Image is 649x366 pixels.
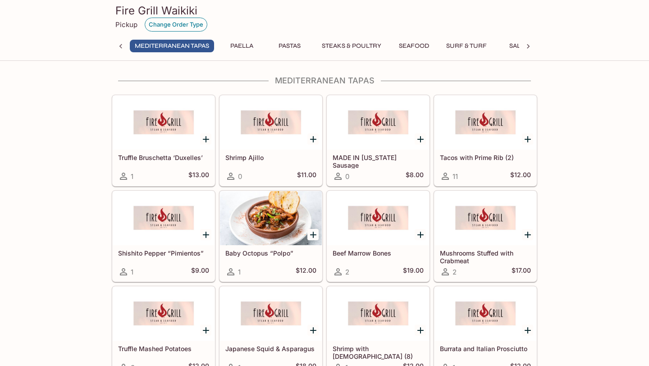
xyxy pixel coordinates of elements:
[115,20,137,29] p: Pickup
[440,345,531,352] h5: Burrata and Italian Prosciutto
[522,229,533,240] button: Add Mushrooms Stuffed with Crabmeat
[118,154,209,161] h5: Truffle Bruschetta ‘Duxelles’
[269,40,310,52] button: Pastas
[499,40,539,52] button: Salad
[238,172,242,181] span: 0
[345,172,349,181] span: 0
[220,96,322,150] div: Shrimp Ajillo
[327,95,430,186] a: MADE IN [US_STATE] Sausage0$8.00
[307,133,319,145] button: Add Shrimp Ajillo
[113,191,215,245] div: Shishito Pepper “Pimientos”
[112,191,215,282] a: Shishito Pepper “Pimientos”1$9.00
[238,268,241,276] span: 1
[393,40,434,52] button: Seafood
[112,95,215,186] a: Truffle Bruschetta ‘Duxelles’1$13.00
[112,76,537,86] h4: Mediterranean Tapas
[406,171,424,182] h5: $8.00
[317,40,386,52] button: Steaks & Poultry
[327,191,429,245] div: Beef Marrow Bones
[296,266,316,277] h5: $12.00
[131,172,133,181] span: 1
[115,4,534,18] h3: Fire Grill Waikiki
[452,172,458,181] span: 11
[131,268,133,276] span: 1
[333,154,424,169] h5: MADE IN [US_STATE] Sausage
[145,18,207,32] button: Change Order Type
[415,325,426,336] button: Add Shrimp with Salsa Bravas (8)
[191,266,209,277] h5: $9.00
[510,171,531,182] h5: $12.00
[225,345,316,352] h5: Japanese Squid & Asparagus
[327,191,430,282] a: Beef Marrow Bones2$19.00
[333,345,424,360] h5: Shrimp with [DEMOGRAPHIC_DATA] (8)
[225,249,316,257] h5: Baby Octopus “Polpo”
[440,154,531,161] h5: Tacos with Prime Rib (2)
[307,325,319,336] button: Add Japanese Squid & Asparagus
[188,171,209,182] h5: $13.00
[327,96,429,150] div: MADE IN HAWAII Sausage
[434,96,536,150] div: Tacos with Prime Rib (2)
[452,268,457,276] span: 2
[118,249,209,257] h5: Shishito Pepper “Pimientos”
[345,268,349,276] span: 2
[434,95,537,186] a: Tacos with Prime Rib (2)11$12.00
[403,266,424,277] h5: $19.00
[200,325,211,336] button: Add Truffle Mashed Potatoes
[434,287,536,341] div: Burrata and Italian Prosciutto
[415,229,426,240] button: Add Beef Marrow Bones
[297,171,316,182] h5: $11.00
[434,191,537,282] a: Mushrooms Stuffed with Crabmeat2$17.00
[522,325,533,336] button: Add Burrata and Italian Prosciutto
[434,191,536,245] div: Mushrooms Stuffed with Crabmeat
[415,133,426,145] button: Add MADE IN HAWAII Sausage
[220,191,322,245] div: Baby Octopus “Polpo”
[307,229,319,240] button: Add Baby Octopus “Polpo”
[327,287,429,341] div: Shrimp with Salsa Bravas (8)
[441,40,492,52] button: Surf & Turf
[200,229,211,240] button: Add Shishito Pepper “Pimientos”
[219,191,322,282] a: Baby Octopus “Polpo”1$12.00
[130,40,214,52] button: Mediterranean Tapas
[200,133,211,145] button: Add Truffle Bruschetta ‘Duxelles’
[333,249,424,257] h5: Beef Marrow Bones
[113,96,215,150] div: Truffle Bruschetta ‘Duxelles’
[113,287,215,341] div: Truffle Mashed Potatoes
[219,95,322,186] a: Shrimp Ajillo0$11.00
[221,40,262,52] button: Paella
[512,266,531,277] h5: $17.00
[522,133,533,145] button: Add Tacos with Prime Rib (2)
[220,287,322,341] div: Japanese Squid & Asparagus
[118,345,209,352] h5: Truffle Mashed Potatoes
[225,154,316,161] h5: Shrimp Ajillo
[440,249,531,264] h5: Mushrooms Stuffed with Crabmeat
